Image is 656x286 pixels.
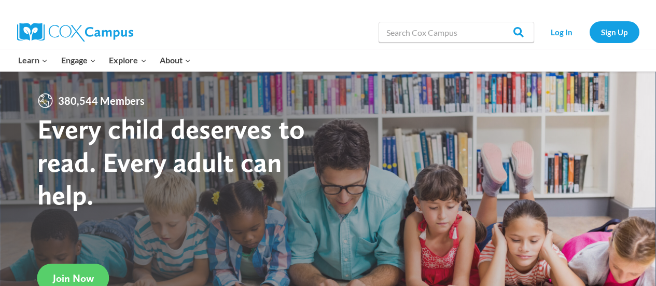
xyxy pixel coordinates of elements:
[379,22,534,43] input: Search Cox Campus
[37,112,305,211] strong: Every child deserves to read. Every adult can help.
[18,53,48,67] span: Learn
[539,21,584,43] a: Log In
[53,272,94,284] span: Join Now
[109,53,146,67] span: Explore
[539,21,639,43] nav: Secondary Navigation
[17,23,133,42] img: Cox Campus
[12,49,198,71] nav: Primary Navigation
[590,21,639,43] a: Sign Up
[160,53,191,67] span: About
[61,53,96,67] span: Engage
[54,92,149,109] span: 380,544 Members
